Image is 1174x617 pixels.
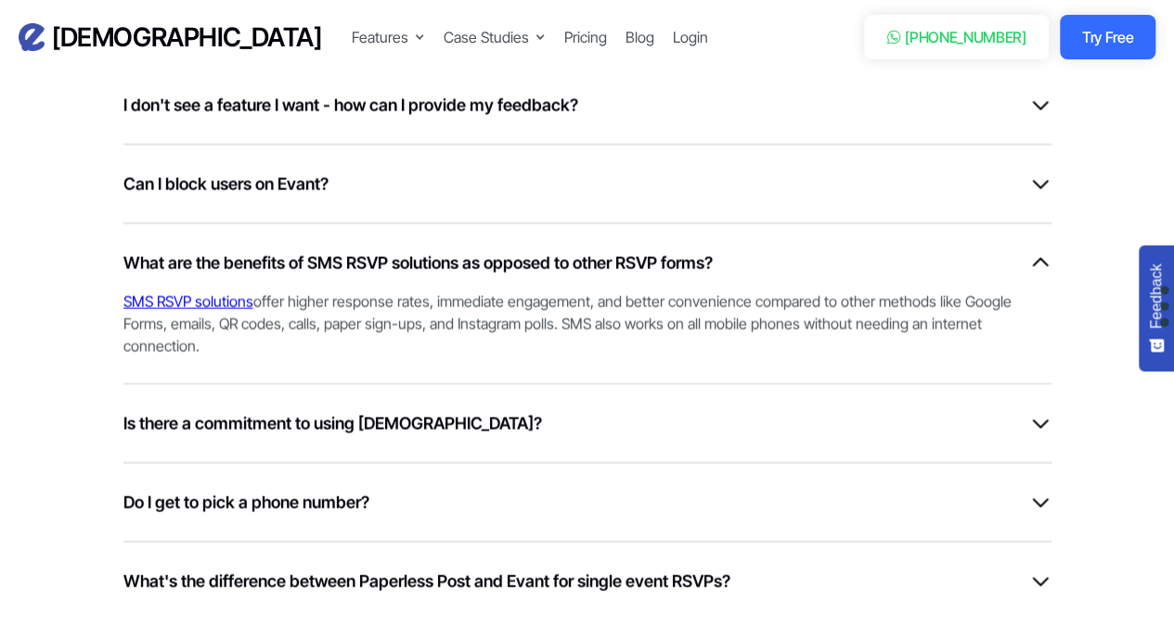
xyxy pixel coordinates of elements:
a: Blog [625,26,653,48]
a: Try Free [1060,15,1155,59]
div: Features [351,26,424,48]
h6: What are the benefits of SMS RSVP solutions as opposed to other RSVP forms? [123,251,713,276]
h6: Is there a commitment to using [DEMOGRAPHIC_DATA]? [123,411,542,436]
h3: [DEMOGRAPHIC_DATA] [52,21,321,54]
div: Features [351,26,407,48]
div: Case Studies [443,26,545,48]
a: Pricing [563,26,606,48]
div: [PHONE_NUMBER] [905,26,1026,48]
h6: What's the difference between Paperless Post and Evant for single event RSVPs? [123,569,730,594]
a: Login [672,26,707,48]
a: [PHONE_NUMBER] [864,15,1049,59]
h6: Do I get to pick a phone number? [123,490,369,515]
h6: I don't see a feature I want - how can I provide my feedback? [123,93,578,118]
button: Feedback - Show survey [1139,245,1174,371]
div: Case Studies [443,26,528,48]
a: home [19,21,321,54]
a: SMS RSVP solutions [123,292,253,311]
h6: Can I block users on Evant? [123,172,329,197]
div: offer higher response rates, immediate engagement, and better convenience compared to other metho... [123,276,1033,357]
span: Feedback [1148,264,1165,328]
